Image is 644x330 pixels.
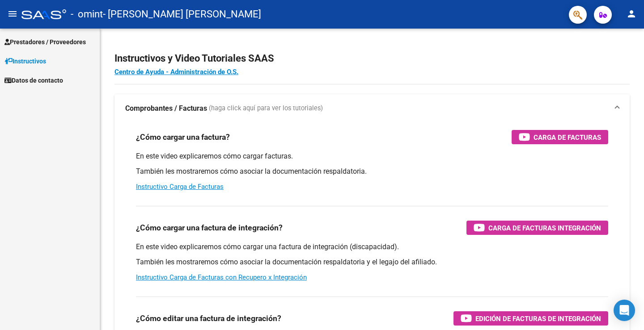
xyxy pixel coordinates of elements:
[125,104,207,113] strong: Comprobantes / Facturas
[626,8,637,19] mat-icon: person
[453,311,608,326] button: Edición de Facturas de integración
[136,257,608,267] p: También les mostraremos cómo asociar la documentación respaldatoria y el legajo del afiliado.
[209,104,323,113] span: (haga click aquí para ver los tutoriales)
[114,68,238,76] a: Centro de Ayuda - Administración de O.S.
[136,183,224,191] a: Instructivo Carga de Facturas
[7,8,18,19] mat-icon: menu
[136,151,608,161] p: En este video explicaremos cómo cargar facturas.
[136,273,307,281] a: Instructivo Carga de Facturas con Recupero x Integración
[114,50,630,67] h2: Instructivos y Video Tutoriales SAAS
[4,56,46,66] span: Instructivos
[103,4,261,24] span: - [PERSON_NAME] [PERSON_NAME]
[614,300,635,321] div: Open Intercom Messenger
[136,167,608,176] p: También les mostraremos cómo asociar la documentación respaldatoria.
[475,313,601,324] span: Edición de Facturas de integración
[71,4,103,24] span: - omint
[136,131,230,143] h3: ¿Cómo cargar una factura?
[136,242,608,252] p: En este video explicaremos cómo cargar una factura de integración (discapacidad).
[512,130,608,144] button: Carga de Facturas
[466,221,608,235] button: Carga de Facturas Integración
[114,94,630,123] mat-expansion-panel-header: Comprobantes / Facturas (haga click aquí para ver los tutoriales)
[4,75,63,85] span: Datos de contacto
[4,37,86,47] span: Prestadores / Proveedores
[488,222,601,234] span: Carga de Facturas Integración
[534,132,601,143] span: Carga de Facturas
[136,221,283,234] h3: ¿Cómo cargar una factura de integración?
[136,312,281,325] h3: ¿Cómo editar una factura de integración?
